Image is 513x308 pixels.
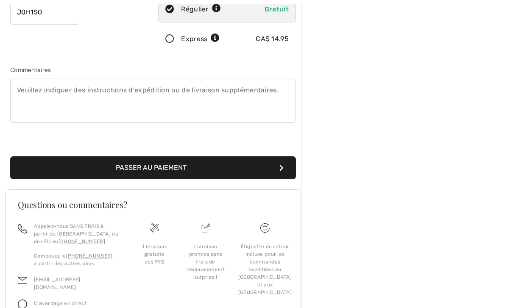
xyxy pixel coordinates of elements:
div: CA$ 14.95 [256,34,289,44]
div: Livraison gratuite dès 99$ [136,243,173,266]
img: call [18,224,27,233]
span: Clavardage en direct [34,300,87,306]
a: [EMAIL_ADDRESS][DOMAIN_NAME] [34,277,81,290]
h3: Questions ou commentaires? [18,200,288,209]
img: email [18,276,27,285]
span: Gratuit [265,5,289,13]
a: [PHONE_NUMBER] [59,239,105,244]
div: Régulier [181,4,221,14]
img: Livraison gratuite dès 99$ [150,223,159,233]
img: Livraison promise sans frais de dédouanement surprise&nbsp;! [201,223,210,233]
a: [PHONE_NUMBER] [66,253,112,259]
div: Livraison promise sans frais de dédouanement surprise ! [187,243,225,281]
p: Composez le à partir des autres pays. [34,252,119,267]
div: Commentaires [10,66,296,75]
img: Livraison gratuite dès 99$ [260,223,270,233]
div: Étiquette de retour incluse pour les commandes expédiées au [GEOGRAPHIC_DATA] et aux [GEOGRAPHIC_... [238,243,292,296]
p: Appelez-nous SANS FRAIS à partir du [GEOGRAPHIC_DATA] ou des EU au [34,222,119,245]
button: Passer au paiement [10,156,296,179]
div: Express [181,34,220,44]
